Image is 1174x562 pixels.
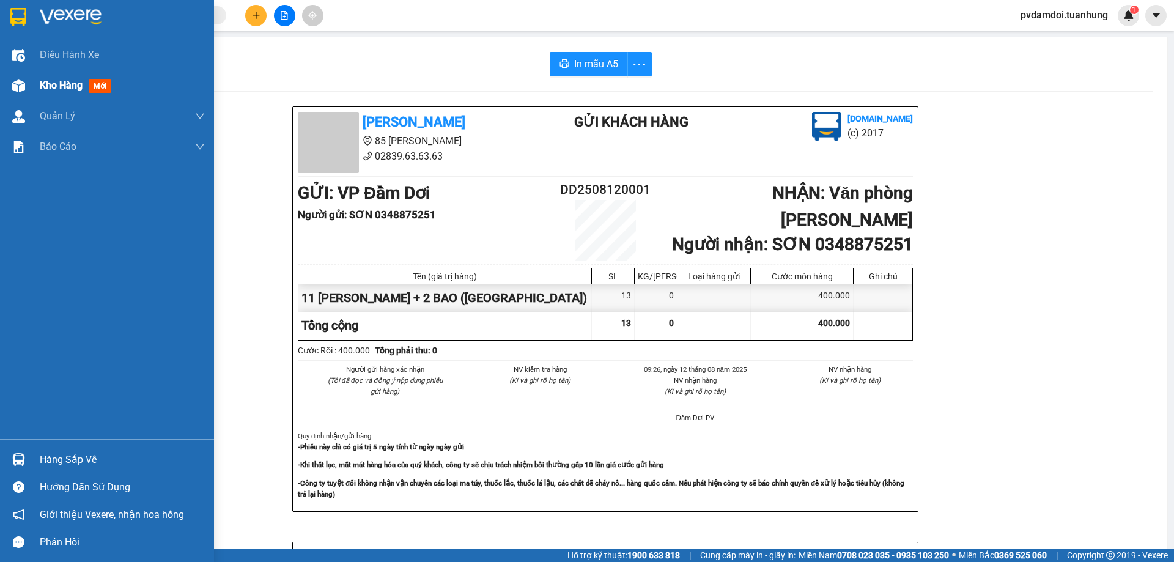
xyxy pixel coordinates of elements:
strong: 1900 633 818 [627,550,680,560]
img: warehouse-icon [12,453,25,466]
b: Người nhận : SƠN 0348875251 [672,234,913,254]
li: 02839.63.63.63 [6,42,233,57]
strong: 0369 525 060 [994,550,1047,560]
span: file-add [280,11,289,20]
span: phone [70,45,80,54]
span: Quản Lý [40,108,75,124]
span: question-circle [13,481,24,493]
div: 0 [635,284,677,312]
li: NV nhận hàng [788,364,914,375]
span: Giới thiệu Vexere, nhận hoa hồng [40,507,184,522]
button: aim [302,5,323,26]
strong: -Khi thất lạc, mất mát hàng hóa của quý khách, công ty sẽ chịu trách nhiệm bồi thường gấp 10 lần ... [298,460,664,469]
span: Miền Bắc [959,549,1047,562]
li: 09:26, ngày 12 tháng 08 năm 2025 [632,364,758,375]
b: [PERSON_NAME] [363,114,465,130]
div: Quy định nhận/gửi hàng : [298,431,913,500]
div: Cước món hàng [754,272,850,281]
img: warehouse-icon [12,49,25,62]
li: Người gửi hàng xác nhận [322,364,448,375]
b: Người gửi : SƠN 0348875251 [298,209,436,221]
span: 400.000 [818,318,850,328]
i: (Kí và ghi rõ họ tên) [819,376,880,385]
sup: 1 [1130,6,1139,14]
button: printerIn mẫu A5 [550,52,628,76]
span: more [628,57,651,72]
div: KG/[PERSON_NAME] [638,272,674,281]
b: Gửi khách hàng [574,114,689,130]
span: aim [308,11,317,20]
img: solution-icon [12,141,25,153]
span: copyright [1106,551,1115,560]
span: mới [89,79,111,93]
span: ⚪️ [952,553,956,558]
img: logo-vxr [10,8,26,26]
i: (Kí và ghi rõ họ tên) [665,387,726,396]
div: Loại hàng gửi [681,272,747,281]
b: GỬI : VP Đầm Dơi [6,76,138,97]
span: printer [559,59,569,70]
span: notification [13,509,24,520]
span: down [195,142,205,152]
li: 85 [PERSON_NAME] [6,27,233,42]
li: (c) 2017 [847,125,913,141]
strong: -Phiếu này chỉ có giá trị 5 ngày tính từ ngày ngày gửi [298,443,464,451]
div: 11 [PERSON_NAME] + 2 BAO ([GEOGRAPHIC_DATA]) [298,284,592,312]
div: Hướng dẫn sử dụng [40,478,205,497]
span: phone [363,151,372,161]
span: plus [252,11,260,20]
img: warehouse-icon [12,110,25,123]
span: Tổng cộng [301,318,358,333]
div: SL [595,272,631,281]
span: message [13,536,24,548]
span: pvdamdoi.tuanhung [1011,7,1118,23]
h2: DD2508120001 [554,180,657,200]
li: 85 [PERSON_NAME] [298,133,525,149]
span: 1 [1132,6,1136,14]
button: caret-down [1145,5,1167,26]
div: 400.000 [751,284,854,312]
i: (Kí và ghi rõ họ tên) [509,376,570,385]
div: Phản hồi [40,533,205,552]
span: | [1056,549,1058,562]
span: Hỗ trợ kỹ thuật: [567,549,680,562]
button: plus [245,5,267,26]
strong: 0708 023 035 - 0935 103 250 [837,550,949,560]
button: more [627,52,652,76]
b: NHẬN : Văn phòng [PERSON_NAME] [772,183,913,230]
li: NV kiểm tra hàng [478,364,604,375]
strong: -Công ty tuyệt đối không nhận vận chuyển các loại ma túy, thuốc lắc, thuốc lá lậu, các chất dễ ch... [298,479,904,498]
img: warehouse-icon [12,79,25,92]
li: Đầm Dơi PV [632,412,758,423]
b: Tổng phải thu: 0 [375,346,437,355]
div: Ghi chú [857,272,909,281]
span: caret-down [1151,10,1162,21]
li: NV nhận hàng [632,375,758,386]
span: Cung cấp máy in - giấy in: [700,549,796,562]
img: logo.jpg [812,112,841,141]
span: 0 [669,318,674,328]
span: Miền Nam [799,549,949,562]
b: [DOMAIN_NAME] [847,114,913,124]
span: environment [70,29,80,39]
b: [PERSON_NAME] [70,8,173,23]
i: (Tôi đã đọc và đồng ý nộp dung phiếu gửi hàng) [328,376,443,396]
div: Tên (giá trị hàng) [301,272,588,281]
span: Báo cáo [40,139,76,154]
span: Kho hàng [40,79,83,91]
span: down [195,111,205,121]
span: 13 [621,318,631,328]
div: 13 [592,284,635,312]
div: Cước Rồi : 400.000 [298,344,370,357]
li: 02839.63.63.63 [298,149,525,164]
div: Hàng sắp về [40,451,205,469]
span: In mẫu A5 [574,56,618,72]
span: Điều hành xe [40,47,99,62]
img: icon-new-feature [1123,10,1134,21]
b: GỬI : VP Đầm Dơi [298,183,430,203]
span: environment [363,136,372,146]
button: file-add [274,5,295,26]
span: | [689,549,691,562]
